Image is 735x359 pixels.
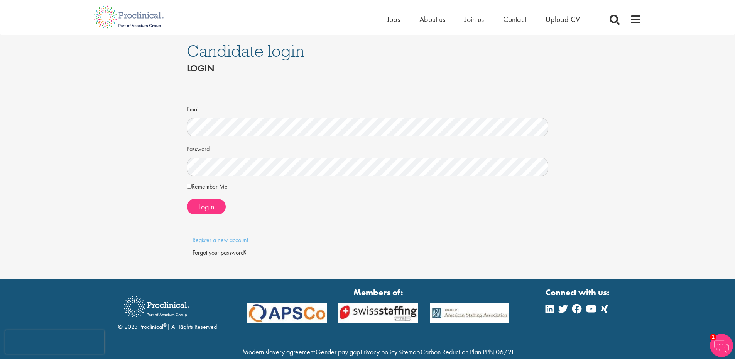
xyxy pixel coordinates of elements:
a: Carbon Reduction Plan PPN 06/21 [421,347,514,356]
a: Register a new account [193,236,248,244]
img: Chatbot [710,334,733,357]
iframe: reCAPTCHA [5,330,104,354]
strong: Members of: [247,286,510,298]
img: APSCo [424,303,515,324]
img: APSCo [333,303,424,324]
div: © 2023 Proclinical | All Rights Reserved [118,290,217,332]
a: Sitemap [398,347,420,356]
label: Remember Me [187,182,228,191]
a: Gender pay gap [316,347,360,356]
img: Proclinical Recruitment [118,291,195,323]
span: 1 [710,334,716,340]
h2: Login [187,63,549,73]
a: Upload CV [546,14,580,24]
input: Remember Me [187,184,192,189]
a: About us [419,14,445,24]
span: Candidate login [187,41,304,61]
label: Password [187,142,210,154]
strong: Connect with us: [546,286,611,298]
a: Privacy policy [360,347,397,356]
a: Jobs [387,14,400,24]
div: Forgot your password? [193,248,543,257]
a: Contact [503,14,526,24]
button: Login [187,199,226,214]
sup: ® [163,322,167,328]
span: Login [198,202,214,212]
a: Modern slavery agreement [242,347,315,356]
img: APSCo [242,303,333,324]
a: Join us [465,14,484,24]
label: Email [187,102,199,114]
